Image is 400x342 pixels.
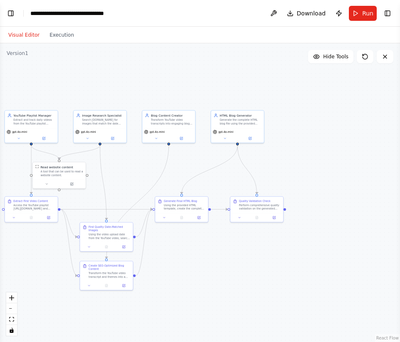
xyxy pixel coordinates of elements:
[136,207,152,277] g: Edge from f3d796d1-f777-4c79-825a-966ac62904e5 to b3f5cc26-0947-4f5e-b7b9-e112997f427b
[32,162,86,189] div: ScrapeWebsiteToolRead website contentA tool that can be used to read a website content.
[97,283,116,288] button: No output available
[220,118,261,125] div: Generate the complete HTML blog file using the provided template, incorporating the blog content,...
[173,215,191,220] button: No output available
[6,292,17,336] div: React Flow controls
[89,233,130,240] div: Using the video upload date from the YouTube video, search [DOMAIN_NAME] for high-quality images ...
[41,215,56,220] button: Open in side panel
[60,207,152,211] g: Edge from 61b14c8a-ce22-42a6-bd74-69820ccb71ff to b3f5cc26-0947-4f5e-b7b9-e112997f427b
[116,244,131,249] button: Open in side panel
[230,196,284,222] div: Quality Validation CheckPerform comprehensive quality validation on the generated HTML blog befor...
[220,113,261,117] div: HTML Blog Generator
[142,110,195,143] div: Blog Content CreatorTransform YouTube video transcripts into engaging blog content that follows s...
[32,136,56,141] button: Open in side panel
[97,244,116,249] button: No output available
[169,136,193,141] button: Open in side panel
[136,207,152,239] g: Edge from ef6a9ce2-bf5d-40c3-b856-58e929e1f111 to b3f5cc26-0947-4f5e-b7b9-e112997f427b
[13,118,55,125] div: Extract and track daily videos from the YouTube playlist {playlist_url}, identify the next video ...
[376,336,399,340] a: React Flow attribution
[297,9,326,17] span: Download
[308,50,353,63] button: Hide Tools
[98,145,109,220] g: Edge from a75ec9ae-580b-405e-9485-84e63e006210 to ef6a9ce2-bf5d-40c3-b856-58e929e1f111
[30,9,124,17] nav: breadcrumb
[6,325,17,336] button: toggle interactivity
[3,30,44,40] button: Visual Editor
[59,182,84,187] button: Open in side panel
[13,204,55,211] div: Access the YouTube playlist [URL][DOMAIN_NAME] and extract content from the first video in the se...
[81,130,96,134] span: gpt-4o-mini
[79,261,133,290] div: Create SEO-Optimized Blog ContentTransform the YouTube video transcript and themes into a compell...
[6,314,17,325] button: fit view
[267,215,281,220] button: Open in side panel
[211,110,264,143] div: HTML Blog GeneratorGenerate the complete HTML blog file using the provided template, incorporatin...
[284,6,329,21] button: Download
[155,196,208,222] div: Generate Final HTML BlogUsing the provided HTML template, create the complete blog file by: 1) Re...
[60,207,77,277] g: Edge from 61b14c8a-ce22-42a6-bd74-69820ccb71ff to f3d796d1-f777-4c79-825a-966ac62904e5
[44,30,79,40] button: Execution
[29,145,33,194] g: Edge from 3accd511-c9ad-432a-8d2e-f6dcd8ee8970 to 61b14c8a-ce22-42a6-bd74-69820ccb71ff
[218,130,233,134] span: gpt-4o-mini
[180,145,240,194] g: Edge from 201480aa-be03-4bf6-97e9-c491efdc5ba0 to b3f5cc26-0947-4f5e-b7b9-e112997f427b
[12,130,27,134] span: gpt-4o-mini
[82,118,124,125] div: Search [DOMAIN_NAME] for images that match the date when the current YouTube video was recorded, ...
[22,215,40,220] button: No output available
[73,110,127,143] div: Image Research SpecialistSearch [DOMAIN_NAME] for images that match the date when the current You...
[151,113,193,117] div: Blog Content Creator
[89,272,130,279] div: Transform the YouTube video transcript and themes into a compelling blog post following the spiri...
[40,170,83,177] div: A tool that can be used to read a website content.
[89,264,130,271] div: Create SEO-Optimized Blog Content
[211,207,227,211] g: Edge from b3f5cc26-0947-4f5e-b7b9-e112997f427b to d2d1f781-648b-4a4f-ae2d-4b1a55c0a633
[29,145,61,160] g: Edge from 3accd511-c9ad-432a-8d2e-f6dcd8ee8970 to 0c80eaa4-326f-493f-aee2-400dbe7fd349
[248,215,266,220] button: No output available
[382,7,393,19] button: Show right sidebar
[164,204,205,211] div: Using the provided HTML template, create the complete blog file by: 1) Replacing the title and co...
[235,145,259,194] g: Edge from 201480aa-be03-4bf6-97e9-c491efdc5ba0 to d2d1f781-648b-4a4f-ae2d-4b1a55c0a633
[6,292,17,303] button: zoom in
[239,204,281,211] div: Perform comprehensive quality validation on the generated HTML blog before final output. **VALIDA...
[5,7,17,19] button: Show left sidebar
[164,199,197,202] div: Generate Final HTML Blog
[192,215,206,220] button: Open in side panel
[5,110,58,143] div: YouTube Playlist ManagerExtract and track daily videos from the YouTube playlist {playlist_url}, ...
[150,130,165,134] span: gpt-4o-mini
[238,136,262,141] button: Open in side panel
[349,6,377,21] button: Run
[35,165,39,168] img: ScrapeWebsiteTool
[7,50,28,57] div: Version 1
[13,113,55,117] div: YouTube Playlist Manager
[116,283,131,288] button: Open in side panel
[151,118,193,125] div: Transform YouTube video transcripts into engaging blog content that follows spiritual and wellnes...
[79,222,133,252] div: Find Quality Date-Matched ImagesUsing the video upload date from the YouTube video, search [DOMAI...
[323,53,348,60] span: Hide Tools
[362,9,373,17] span: Run
[89,225,130,232] div: Find Quality Date-Matched Images
[40,165,73,169] div: Read website content
[82,113,124,117] div: Image Research Specialist
[104,145,171,259] g: Edge from 6d5b84e5-b874-4893-9aba-2f5041931486 to f3d796d1-f777-4c79-825a-966ac62904e5
[6,303,17,314] button: zoom out
[239,199,271,202] div: Quality Validation Check
[5,196,58,222] div: Extract First Video ContentAccess the YouTube playlist [URL][DOMAIN_NAME] and extract content fro...
[60,207,77,239] g: Edge from 61b14c8a-ce22-42a6-bd74-69820ccb71ff to ef6a9ce2-bf5d-40c3-b856-58e929e1f111
[57,145,102,160] g: Edge from a75ec9ae-580b-405e-9485-84e63e006210 to 0c80eaa4-326f-493f-aee2-400dbe7fd349
[13,199,48,202] div: Extract First Video Content
[101,136,125,141] button: Open in side panel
